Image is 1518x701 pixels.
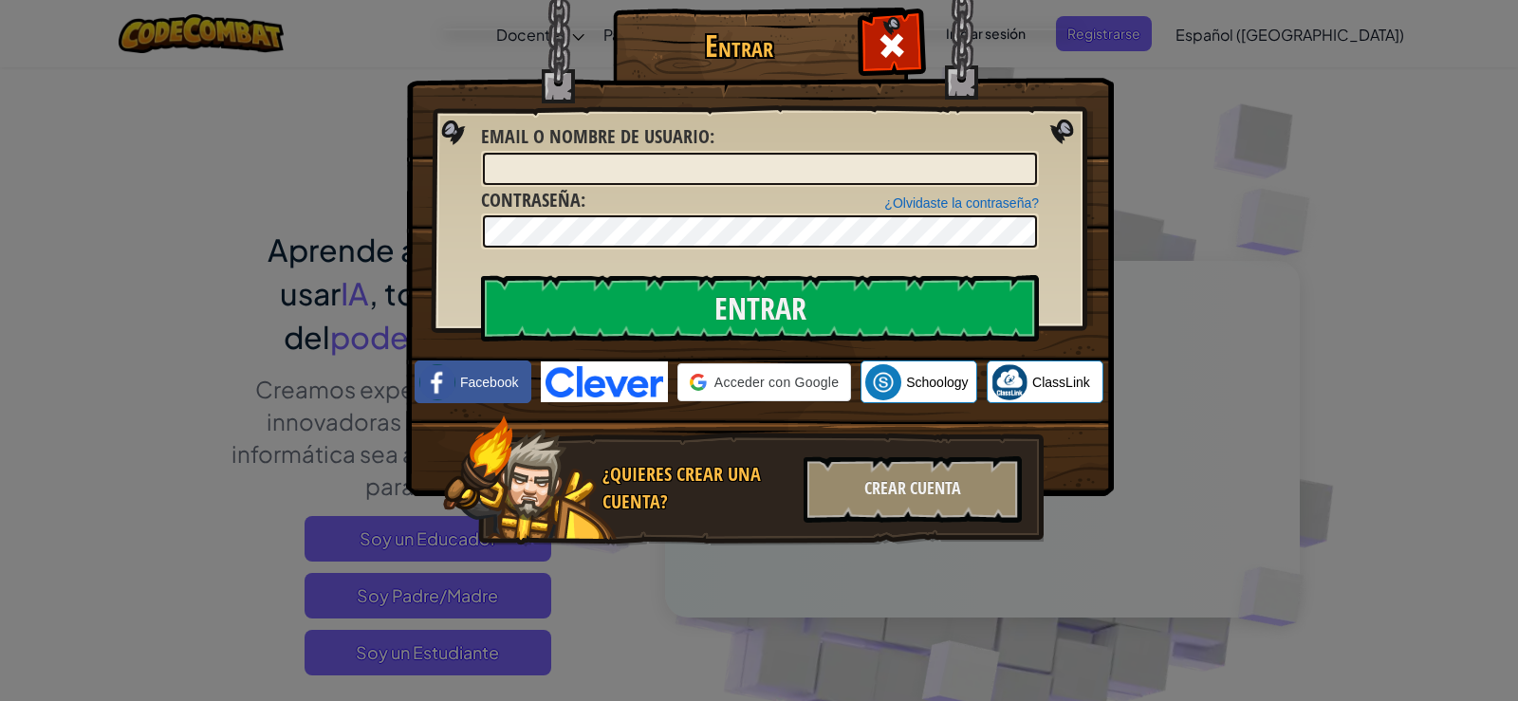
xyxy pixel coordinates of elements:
[481,187,585,214] label: :
[714,373,839,392] span: Acceder con Google
[541,361,668,402] img: clever-logo-blue.png
[419,364,455,400] img: facebook_small.png
[481,275,1039,341] input: Entrar
[602,461,792,515] div: ¿Quieres crear una cuenta?
[906,373,968,392] span: Schoology
[481,123,714,151] label: :
[884,195,1039,211] a: ¿Olvidaste la contraseña?
[804,456,1022,523] div: Crear Cuenta
[481,187,581,212] span: Contraseña
[618,29,860,63] h1: Entrar
[1032,373,1090,392] span: ClassLink
[991,364,1027,400] img: classlink-logo-small.png
[481,123,710,149] span: Email o Nombre de usuario
[865,364,901,400] img: schoology.png
[460,373,518,392] span: Facebook
[677,363,851,401] div: Acceder con Google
